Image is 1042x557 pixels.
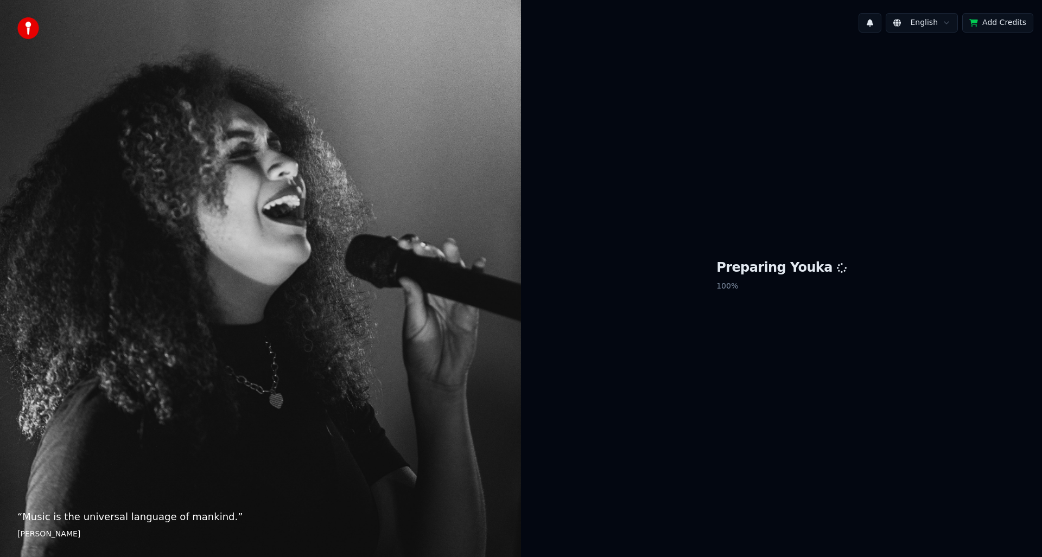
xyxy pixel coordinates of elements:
button: Add Credits [962,13,1033,33]
footer: [PERSON_NAME] [17,529,504,540]
p: 100 % [716,277,847,296]
h1: Preparing Youka [716,259,847,277]
img: youka [17,17,39,39]
p: “ Music is the universal language of mankind. ” [17,509,504,524]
